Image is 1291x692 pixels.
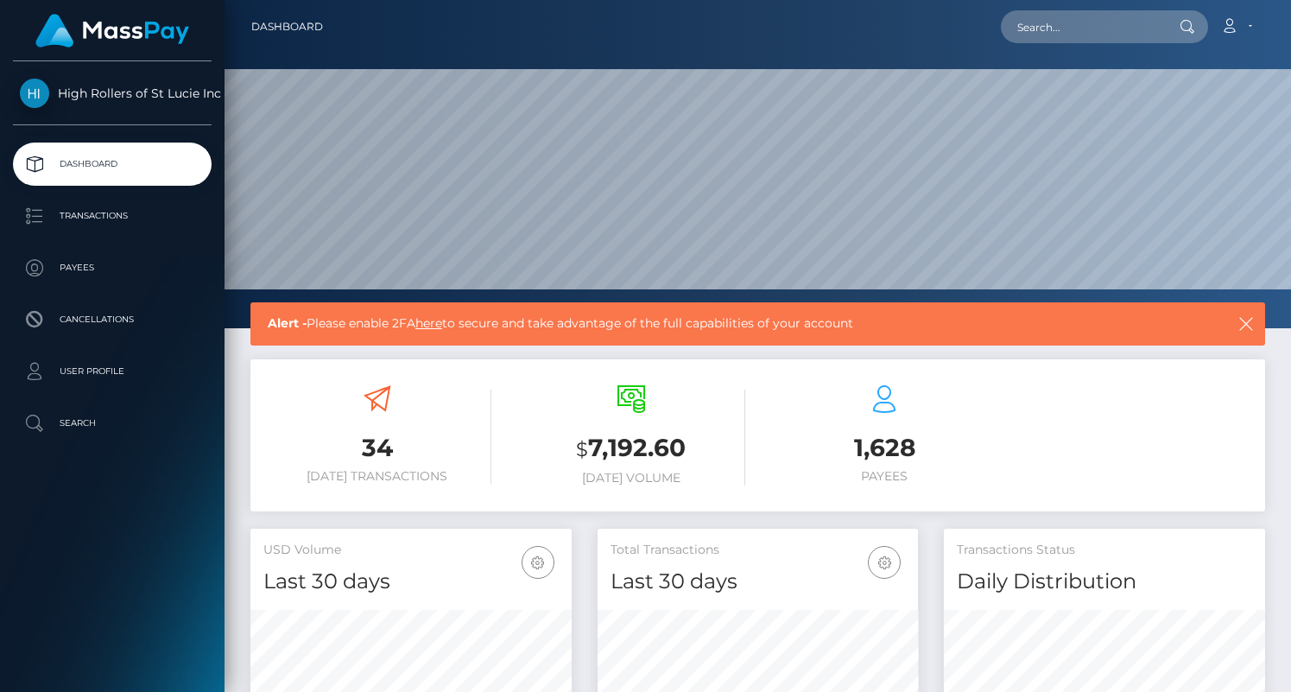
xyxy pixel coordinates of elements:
h5: Transactions Status [957,542,1252,559]
h3: 34 [263,431,491,465]
p: Cancellations [20,307,205,333]
a: User Profile [13,350,212,393]
a: Transactions [13,194,212,238]
span: High Rollers of St Lucie Inc [13,86,212,101]
input: Search... [1001,10,1163,43]
a: Dashboard [13,143,212,186]
h5: USD Volume [263,542,559,559]
p: Search [20,410,205,436]
small: $ [576,437,588,461]
img: MassPay Logo [35,14,189,48]
h4: Last 30 days [263,567,559,597]
h3: 7,192.60 [517,431,745,467]
h6: [DATE] Volume [517,471,745,486]
a: Payees [13,246,212,289]
p: User Profile [20,359,205,384]
a: Dashboard [251,9,323,45]
a: here [415,315,442,331]
h4: Daily Distribution [957,567,1252,597]
p: Dashboard [20,151,205,177]
span: Please enable 2FA to secure and take advantage of the full capabilities of your account [268,314,1140,333]
a: Cancellations [13,298,212,341]
h5: Total Transactions [611,542,906,559]
img: High Rollers of St Lucie Inc [20,79,49,108]
b: Alert - [268,315,307,331]
h6: [DATE] Transactions [263,469,491,484]
a: Search [13,402,212,445]
h6: Payees [771,469,999,484]
p: Transactions [20,203,205,229]
h3: 1,628 [771,431,999,465]
h4: Last 30 days [611,567,906,597]
p: Payees [20,255,205,281]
